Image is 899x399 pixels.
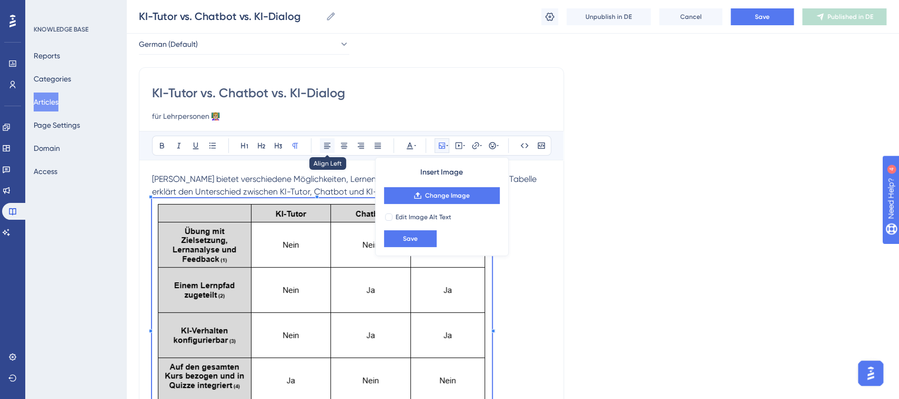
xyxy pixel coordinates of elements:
span: Change Image [425,191,470,200]
input: Article Description [152,110,551,122]
iframe: UserGuiding AI Assistant Launcher [855,357,886,389]
span: Edit Image Alt Text [396,213,451,221]
button: Cancel [659,8,722,25]
button: Save [731,8,794,25]
div: KNOWLEDGE BASE [34,25,88,34]
button: Published in DE [802,8,886,25]
span: German (Default) [139,38,198,50]
span: Save [403,234,418,243]
button: Reports [34,46,60,65]
button: Domain [34,139,60,158]
span: Save [755,13,770,21]
span: Published in DE [827,13,873,21]
button: Page Settings [34,116,80,135]
input: Article Title [152,85,551,101]
button: Change Image [384,187,500,204]
button: Articles [34,93,58,111]
button: Unpublish in DE [567,8,651,25]
span: Unpublish in DE [585,13,632,21]
button: Save [384,230,437,247]
div: 4 [73,5,76,14]
span: Cancel [680,13,702,21]
button: Categories [34,69,71,88]
span: [PERSON_NAME] bietet verschiedene Möglichkeiten, Lernende mit KI adaptiv zu begleiten. Die Tabell... [152,174,539,197]
button: German (Default) [139,34,349,55]
button: Access [34,162,57,181]
span: Insert Image [420,166,463,179]
input: Article Name [139,9,321,24]
span: Need Help? [25,3,66,15]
